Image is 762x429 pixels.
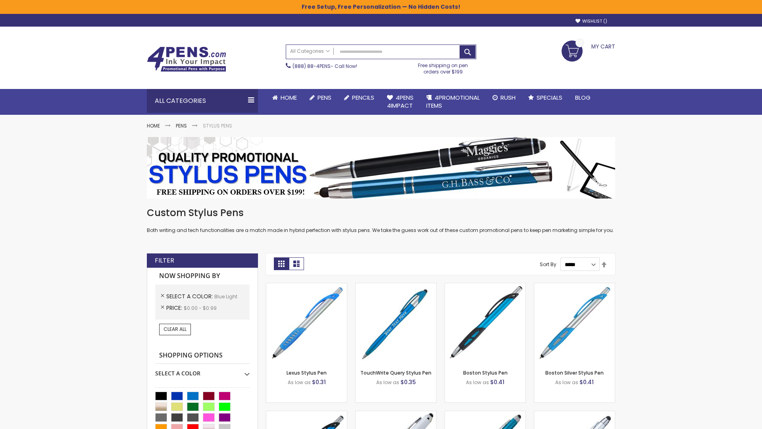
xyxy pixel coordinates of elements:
[147,89,258,113] div: All Categories
[381,89,420,115] a: 4Pens4impact
[312,378,326,386] span: $0.31
[266,411,347,417] a: Lexus Metallic Stylus Pen-Blue - Light
[376,379,399,386] span: As low as
[534,283,615,290] a: Boston Silver Stylus Pen-Blue - Light
[410,59,477,75] div: Free shipping on pen orders over $199
[338,89,381,106] a: Pencils
[303,89,338,106] a: Pens
[317,93,331,102] span: Pens
[166,304,184,312] span: Price
[463,369,508,376] a: Boston Stylus Pen
[445,411,525,417] a: Lory Metallic Stylus Pen-Blue - Light
[540,261,556,268] label: Sort By
[147,122,160,129] a: Home
[360,369,431,376] a: TouchWrite Query Stylus Pen
[147,207,615,219] h1: Custom Stylus Pens
[266,283,347,364] img: Lexus Stylus Pen-Blue - Light
[292,63,331,70] a: (888) 88-4PENS
[203,122,232,129] strong: Stylus Pens
[356,411,436,417] a: Kimberly Logo Stylus Pens-LT-Blue
[537,93,562,102] span: Specials
[281,93,297,102] span: Home
[166,292,214,300] span: Select A Color
[445,283,525,364] img: Boston Stylus Pen-Blue - Light
[155,364,250,377] div: Select A Color
[534,411,615,417] a: Silver Cool Grip Stylus Pen-Blue - Light
[164,326,187,332] span: Clear All
[490,378,504,386] span: $0.41
[159,324,191,335] a: Clear All
[466,379,489,386] span: As low as
[545,369,604,376] a: Boston Silver Stylus Pen
[500,93,516,102] span: Rush
[290,48,330,54] span: All Categories
[426,93,480,110] span: 4PROMOTIONAL ITEMS
[155,268,250,284] strong: Now Shopping by
[569,89,597,106] a: Blog
[352,93,374,102] span: Pencils
[445,283,525,290] a: Boston Stylus Pen-Blue - Light
[400,378,416,386] span: $0.35
[555,379,578,386] span: As low as
[575,18,607,24] a: Wishlist
[356,283,436,364] img: TouchWrite Query Stylus Pen-Blue Light
[147,46,226,72] img: 4Pens Custom Pens and Promotional Products
[184,305,217,311] span: $0.00 - $0.99
[147,137,615,199] img: Stylus Pens
[214,293,237,300] span: Blue Light
[420,89,486,115] a: 4PROMOTIONALITEMS
[155,256,174,265] strong: Filter
[147,207,615,234] div: Both writing and tech functionalities are a match made in hybrid perfection with stylus pens. We ...
[287,369,327,376] a: Lexus Stylus Pen
[534,283,615,364] img: Boston Silver Stylus Pen-Blue - Light
[274,257,289,270] strong: Grid
[176,122,187,129] a: Pens
[155,347,250,364] strong: Shopping Options
[522,89,569,106] a: Specials
[266,283,347,290] a: Lexus Stylus Pen-Blue - Light
[575,93,591,102] span: Blog
[292,63,357,70] span: - Call Now!
[356,283,436,290] a: TouchWrite Query Stylus Pen-Blue Light
[286,45,334,58] a: All Categories
[387,93,414,110] span: 4Pens 4impact
[288,379,311,386] span: As low as
[486,89,522,106] a: Rush
[266,89,303,106] a: Home
[579,378,594,386] span: $0.41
